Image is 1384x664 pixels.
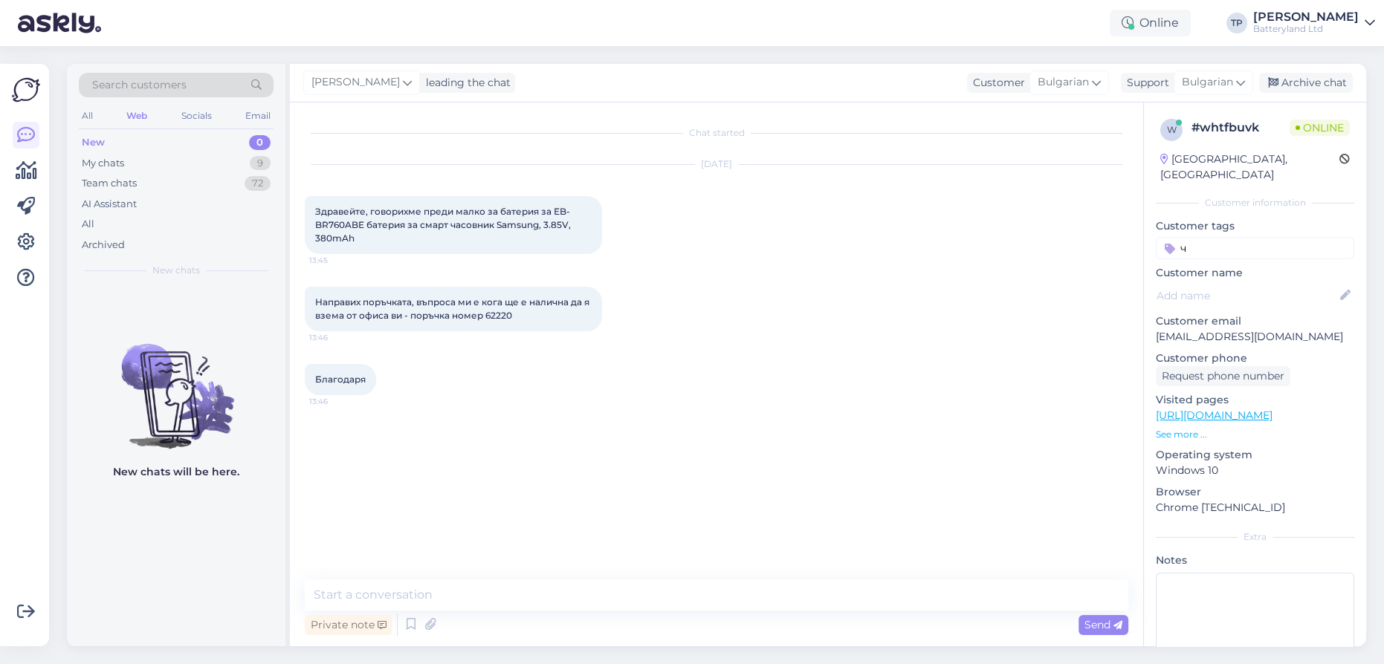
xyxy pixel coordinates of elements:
div: Team chats [82,176,137,191]
span: w [1167,124,1177,135]
p: Chrome [TECHNICAL_ID] [1156,500,1354,515]
p: [EMAIL_ADDRESS][DOMAIN_NAME] [1156,329,1354,345]
div: My chats [82,156,124,171]
span: 13:46 [309,332,365,343]
div: All [82,217,94,232]
div: New [82,135,105,150]
span: Bulgarian [1038,74,1089,91]
input: Add name [1157,287,1337,304]
span: Здравейте, говорихме преди малко за батерия за EB-BR760ABE батерия за смарт часовник Samsung, 3.8... [315,206,573,244]
div: Web [123,106,150,126]
div: AI Assistant [82,197,137,212]
div: Batteryland Ltd [1253,23,1359,35]
a: [PERSON_NAME]Batteryland Ltd [1253,11,1375,35]
div: Chat started [305,126,1128,140]
div: Customer information [1156,196,1354,209]
p: Visited pages [1156,392,1354,408]
div: [PERSON_NAME] [1253,11,1359,23]
div: All [79,106,96,126]
span: Направих поръчката, въпроса ми е кога ще е налична да я взема от офиса ви - поръчка номер 62220 [315,296,592,321]
p: New chats will be here. [113,464,239,480]
div: 0 [249,135,271,150]
img: No chats [67,317,285,451]
div: Request phone number [1156,366,1290,386]
p: Customer tags [1156,218,1354,234]
a: [URL][DOMAIN_NAME] [1156,409,1273,422]
p: Windows 10 [1156,463,1354,478]
p: Browser [1156,484,1354,500]
div: Archived [82,238,125,253]
div: # whtfbuvk [1191,119,1290,137]
div: 72 [245,176,271,191]
div: 9 [250,156,271,171]
span: Search customers [92,77,187,93]
div: [DATE] [305,157,1128,171]
span: Send [1084,618,1122,631]
span: 13:45 [309,255,365,266]
div: Extra [1156,530,1354,544]
span: [PERSON_NAME] [311,74,400,91]
p: See more ... [1156,428,1354,441]
p: Notes [1156,553,1354,568]
div: Support [1121,75,1169,91]
span: New chats [152,264,200,277]
span: 13:46 [309,396,365,407]
div: Socials [178,106,215,126]
div: leading the chat [420,75,511,91]
div: Online [1110,10,1191,36]
div: [GEOGRAPHIC_DATA], [GEOGRAPHIC_DATA] [1160,152,1339,183]
p: Customer name [1156,265,1354,281]
span: Bulgarian [1182,74,1233,91]
div: Private note [305,615,392,635]
div: TP [1226,13,1247,33]
div: Email [242,106,274,126]
div: Customer [967,75,1025,91]
p: Customer phone [1156,351,1354,366]
span: Благодаря [315,374,366,385]
div: Archive chat [1259,73,1353,93]
input: Add a tag [1156,237,1354,259]
img: Askly Logo [12,76,40,104]
p: Operating system [1156,447,1354,463]
span: Online [1290,120,1350,136]
p: Customer email [1156,313,1354,329]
